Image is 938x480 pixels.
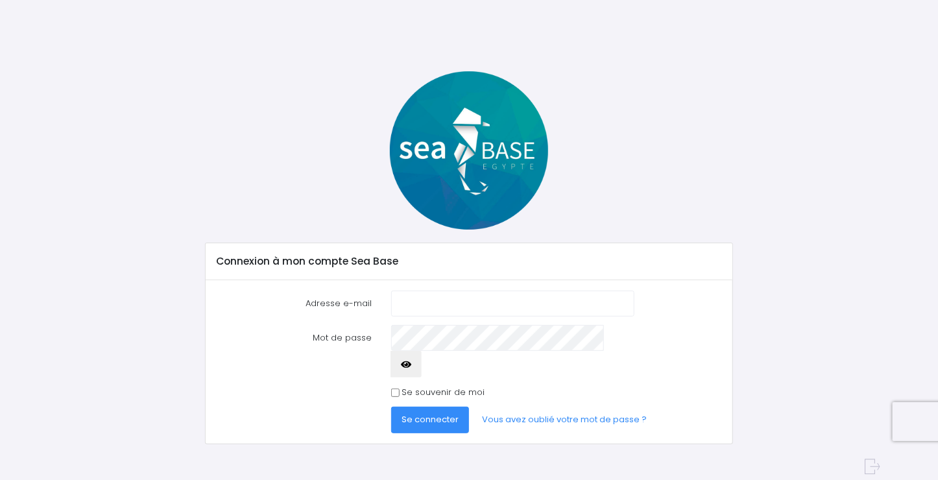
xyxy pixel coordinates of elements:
[206,243,732,280] div: Connexion à mon compte Sea Base
[206,325,381,378] label: Mot de passe
[206,291,381,317] label: Adresse e-mail
[402,386,485,399] label: Se souvenir de moi
[391,407,469,433] button: Se connecter
[402,413,459,426] span: Se connecter
[472,407,657,433] a: Vous avez oublié votre mot de passe ?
